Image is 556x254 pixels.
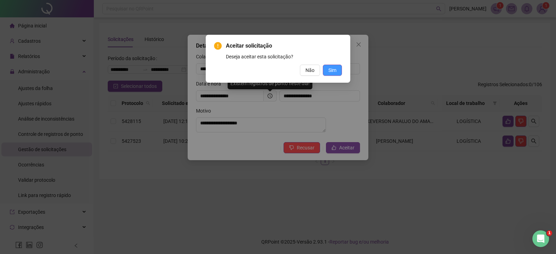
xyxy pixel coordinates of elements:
[532,230,549,247] iframe: Intercom live chat
[547,230,552,236] span: 1
[226,53,342,60] div: Deseja aceitar esta solicitação?
[323,65,342,76] button: Sim
[214,42,222,50] span: exclamation-circle
[305,66,314,74] span: Não
[226,42,342,50] span: Aceitar solicitação
[300,65,320,76] button: Não
[328,66,336,74] span: Sim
